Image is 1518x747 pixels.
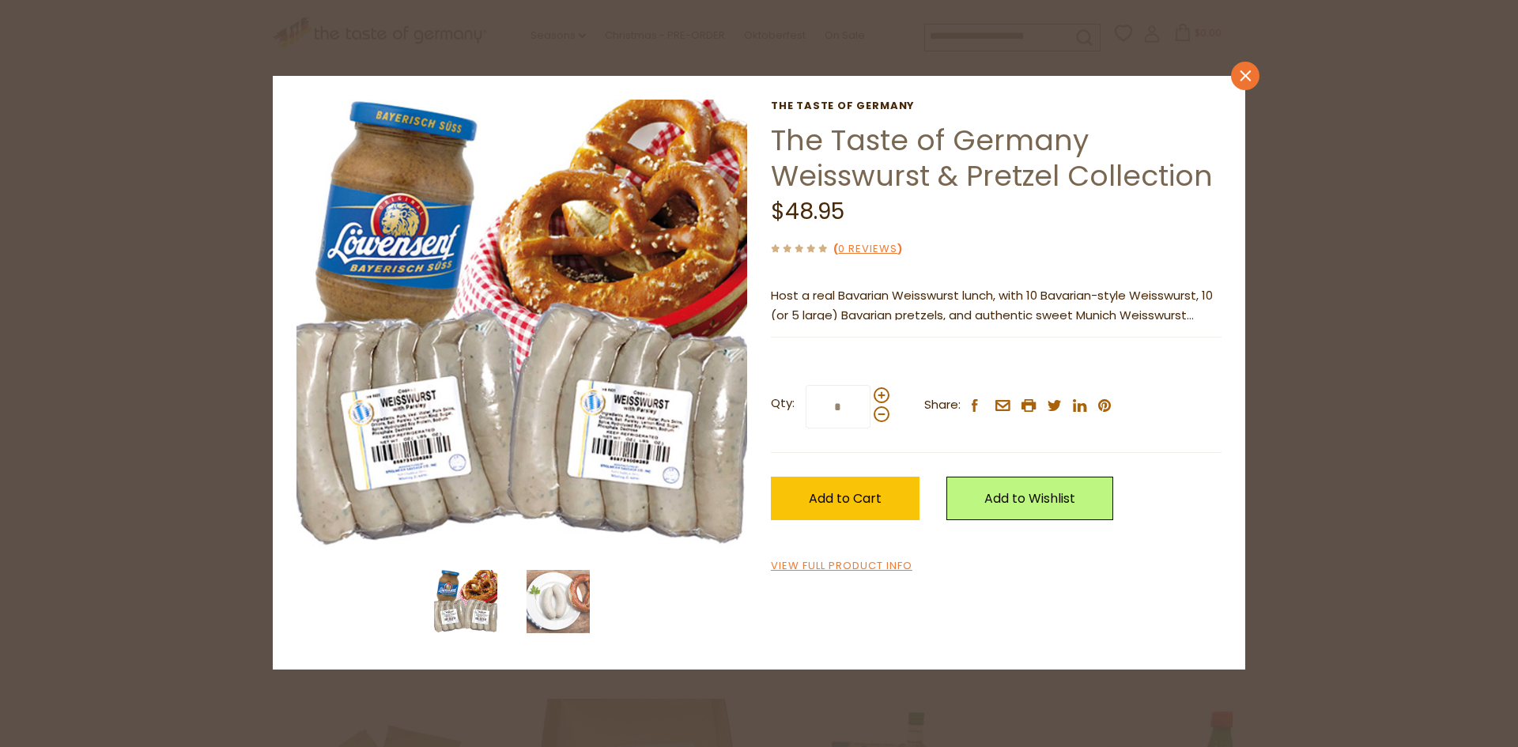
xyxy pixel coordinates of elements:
[771,286,1222,326] p: Host a real Bavarian Weisswurst lunch, with 10 Bavarian-style Weisswurst, 10 (or 5 large) Bavaria...
[946,477,1113,520] a: Add to Wishlist
[833,241,902,256] span: ( )
[771,477,919,520] button: Add to Cart
[771,100,1222,112] a: The Taste of Germany
[806,385,870,428] input: Qty:
[771,394,795,413] strong: Qty:
[809,489,882,507] span: Add to Cart
[838,241,897,258] a: 0 Reviews
[527,570,590,633] img: The Taste of Germany Weisswurst & Pretzel Collection
[771,558,912,575] a: View Full Product Info
[296,100,748,551] img: The Taste of Germany Weisswurst & Pretzel Collection
[434,570,497,633] img: The Taste of Germany Weisswurst & Pretzel Collection
[924,395,961,415] span: Share:
[771,120,1213,196] a: The Taste of Germany Weisswurst & Pretzel Collection
[771,196,844,227] span: $48.95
